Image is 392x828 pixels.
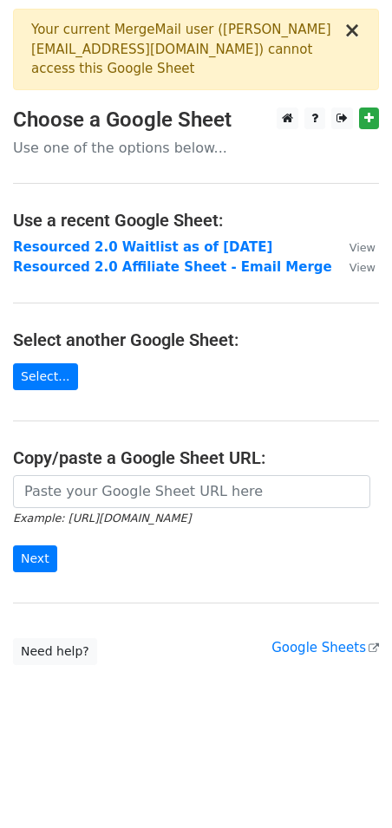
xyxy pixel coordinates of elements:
input: Paste your Google Sheet URL here [13,475,370,508]
a: View [332,259,376,275]
a: Need help? [13,638,97,665]
a: View [332,239,376,255]
p: Use one of the options below... [13,139,379,157]
iframe: Chat Widget [305,745,392,828]
input: Next [13,545,57,572]
a: Resourced 2.0 Waitlist as of [DATE] [13,239,272,255]
h4: Select another Google Sheet: [13,329,379,350]
a: Resourced 2.0 Affiliate Sheet - Email Merge [13,259,332,275]
a: Google Sheets [271,640,379,655]
button: × [343,20,361,41]
small: Example: [URL][DOMAIN_NAME] [13,512,191,525]
h3: Choose a Google Sheet [13,108,379,133]
h4: Copy/paste a Google Sheet URL: [13,447,379,468]
small: View [350,261,376,274]
h4: Use a recent Google Sheet: [13,210,379,231]
a: Select... [13,363,78,390]
small: View [350,241,376,254]
div: Your current MergeMail user ( [PERSON_NAME][EMAIL_ADDRESS][DOMAIN_NAME] ) cannot access this Goog... [31,20,343,79]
